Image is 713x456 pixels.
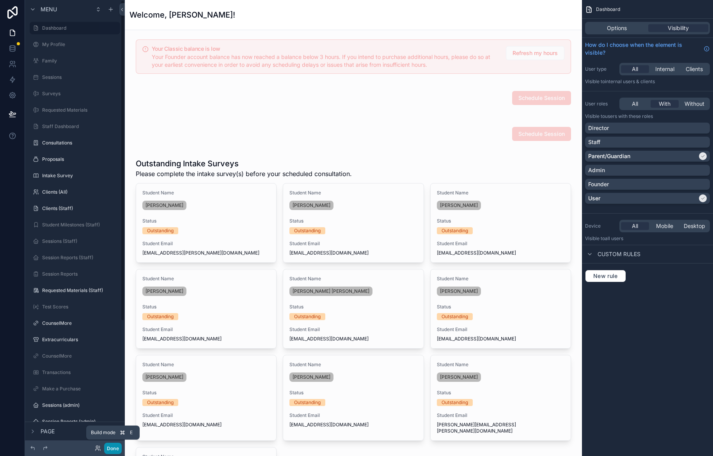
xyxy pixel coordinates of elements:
[659,100,670,108] span: With
[41,427,55,435] span: Page
[41,5,57,13] span: Menu
[588,180,609,188] p: Founder
[632,100,638,108] span: All
[42,402,119,408] label: Sessions (admin)
[585,41,710,57] a: How do I choose when the element is visible?
[30,137,120,149] a: Consultations
[30,399,120,411] a: Sessions (admin)
[42,369,119,376] label: Transactions
[128,429,134,436] span: E
[30,366,120,379] a: Transactions
[42,140,119,146] label: Consultations
[632,222,638,230] span: All
[588,194,600,202] p: User
[590,273,621,280] span: New rule
[588,166,605,174] p: Admin
[605,78,655,84] span: Internal users & clients
[686,65,703,73] span: Clients
[684,222,705,230] span: Desktop
[585,66,616,72] label: User type
[655,65,674,73] span: Internal
[30,235,120,248] a: Sessions (Staff)
[585,41,701,57] span: How do I choose when the element is visible?
[30,153,120,166] a: Proposals
[632,65,638,73] span: All
[585,78,710,85] p: Visible to
[42,353,119,359] label: CounselMore
[596,6,620,12] span: Dashboard
[42,107,119,113] label: Requested Materials
[30,55,120,67] a: Family
[30,120,120,133] a: Staff Dashboard
[685,100,704,108] span: Without
[30,38,120,51] a: My Profile
[30,71,120,84] a: Sessions
[42,205,119,212] label: Clients (Staff)
[30,219,120,231] a: Student Milestones (Staff)
[585,270,626,282] button: New rule
[588,152,630,160] p: Parent/Guardian
[42,419,119,425] label: Session Reports (admin)
[585,235,710,242] p: Visible to
[30,268,120,280] a: Session Reports
[42,189,119,195] label: Clients (All)
[585,101,616,107] label: User roles
[42,304,119,310] label: Test Scores
[605,235,623,241] span: all users
[42,156,119,162] label: Proposals
[598,250,640,258] span: Custom rules
[42,337,119,343] label: Extracurriculars
[42,58,119,64] label: Family
[42,320,119,326] label: CounselMore
[129,9,235,20] h1: Welcome, [PERSON_NAME]!
[30,415,120,428] a: Session Reports (admin)
[588,124,609,132] p: Director
[42,386,119,392] label: Make a Purchase
[42,25,115,31] label: Dashboard
[42,91,119,97] label: Surveys
[30,284,120,297] a: Requested Materials (Staff)
[30,186,120,198] a: Clients (All)
[668,24,689,32] span: Visibility
[30,301,120,313] a: Test Scores
[104,443,122,454] button: Done
[30,202,120,215] a: Clients (Staff)
[30,87,120,100] a: Surveys
[585,113,710,119] p: Visible to
[607,24,627,32] span: Options
[30,251,120,264] a: Session Reports (Staff)
[42,41,119,48] label: My Profile
[585,223,616,229] label: Device
[605,113,653,119] span: Users with these roles
[42,173,119,179] label: Intake Survey
[30,104,120,116] a: Requested Materials
[42,255,119,261] label: Session Reports (Staff)
[42,123,119,130] label: Staff Dashboard
[656,222,673,230] span: Mobile
[30,169,120,182] a: Intake Survey
[42,74,119,80] label: Sessions
[42,238,119,244] label: Sessions (Staff)
[42,271,119,277] label: Session Reports
[42,287,119,294] label: Requested Materials (Staff)
[588,138,600,146] p: Staff
[42,222,119,228] label: Student Milestones (Staff)
[91,429,115,436] span: Build mode
[30,22,120,34] a: Dashboard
